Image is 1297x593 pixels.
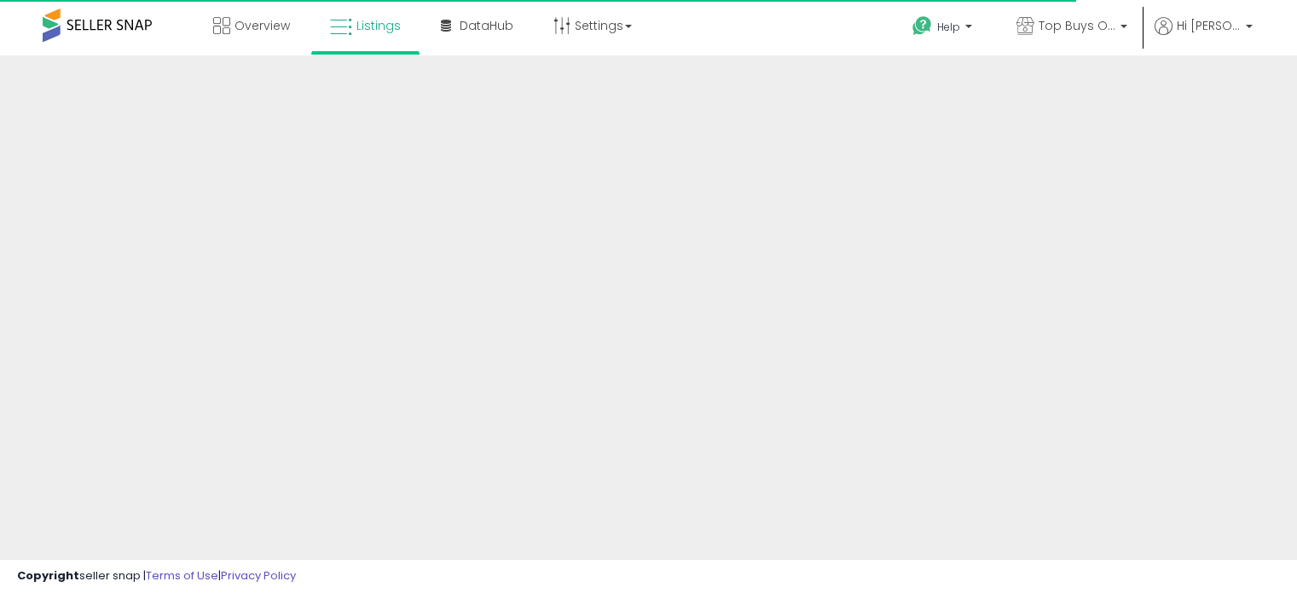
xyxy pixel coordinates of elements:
span: Overview [235,17,290,34]
span: Top Buys Only! [1039,17,1115,34]
strong: Copyright [17,567,79,584]
span: Hi [PERSON_NAME] [1177,17,1241,34]
span: DataHub [460,17,513,34]
i: Get Help [912,15,933,37]
a: Privacy Policy [221,567,296,584]
div: seller snap | | [17,568,296,584]
span: Listings [356,17,401,34]
a: Help [899,3,989,55]
a: Terms of Use [146,567,218,584]
a: Hi [PERSON_NAME] [1155,17,1253,55]
span: Help [937,20,960,34]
